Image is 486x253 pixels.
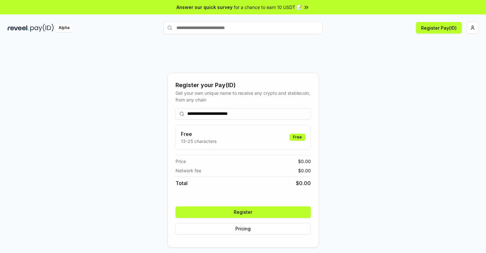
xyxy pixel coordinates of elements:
[296,179,311,187] span: $ 0.00
[175,179,188,187] span: Total
[8,24,29,32] img: reveel_dark
[30,24,54,32] img: pay_id
[298,158,311,165] span: $ 0.00
[234,4,302,11] span: for a chance to earn 10 USDT 📝
[176,4,232,11] span: Answer our quick survey
[175,206,311,218] button: Register
[55,24,73,32] div: Alpha
[289,134,305,141] div: Free
[175,158,186,165] span: Price
[181,130,217,138] h3: Free
[175,90,311,103] div: Get your own unique name to receive any crypto and stablecoin, from any chain
[416,22,462,33] button: Register Pay(ID)
[175,81,311,90] div: Register your Pay(ID)
[175,167,201,174] span: Network fee
[175,223,311,234] button: Pricing
[298,167,311,174] span: $ 0.00
[181,138,217,145] p: 13-25 characters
